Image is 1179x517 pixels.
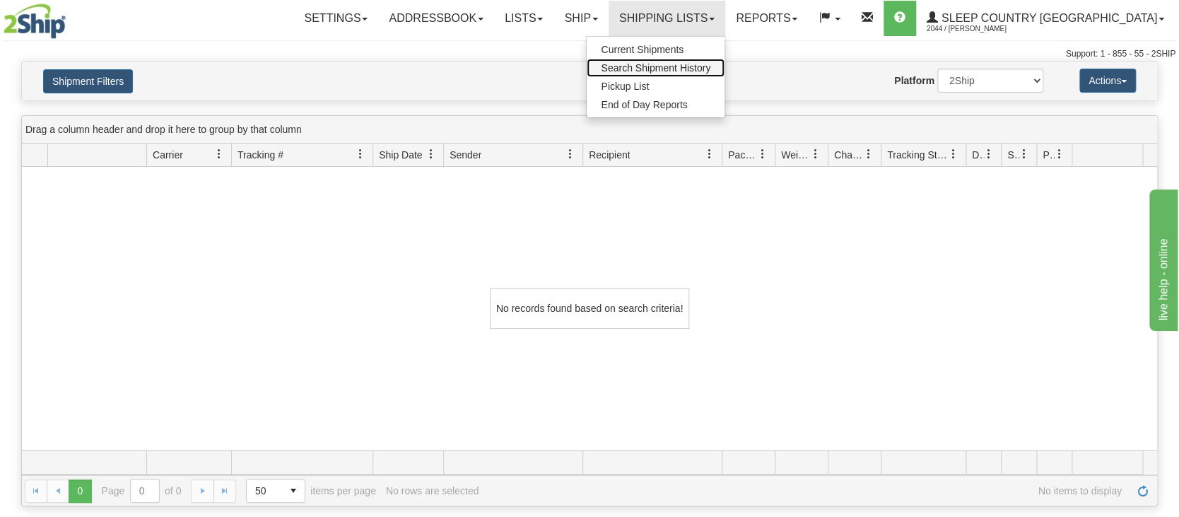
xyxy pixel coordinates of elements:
[246,479,305,503] span: Page sizes drop down
[43,69,133,93] button: Shipment Filters
[751,142,775,166] a: Packages filter column settings
[887,148,949,162] span: Tracking Status
[698,142,722,166] a: Recipient filter column settings
[282,480,305,502] span: select
[942,142,966,166] a: Tracking Status filter column settings
[728,148,758,162] span: Packages
[834,148,864,162] span: Charge
[589,148,630,162] span: Recipient
[804,142,828,166] a: Weight filter column settings
[237,148,283,162] span: Tracking #
[11,8,131,25] div: live help - online
[1007,148,1019,162] span: Shipment Issues
[587,95,725,114] a: End of Day Reports
[1012,142,1036,166] a: Shipment Issues filter column settings
[348,142,373,166] a: Tracking # filter column settings
[293,1,378,36] a: Settings
[916,1,1175,36] a: Sleep Country [GEOGRAPHIC_DATA] 2044 / [PERSON_NAME]
[938,12,1157,24] span: Sleep Country [GEOGRAPHIC_DATA]
[725,1,808,36] a: Reports
[553,1,608,36] a: Ship
[972,148,984,162] span: Delivery Status
[379,148,422,162] span: Ship Date
[22,116,1157,144] div: grid grouping header
[488,485,1122,496] span: No items to display
[601,81,649,92] span: Pickup List
[1146,186,1178,330] iframe: chat widget
[153,148,183,162] span: Carrier
[4,48,1175,60] div: Support: 1 - 855 - 55 - 2SHIP
[450,148,481,162] span: Sender
[419,142,443,166] a: Ship Date filter column settings
[255,484,274,498] span: 50
[1132,480,1154,502] a: Refresh
[69,480,91,502] span: Page 0
[246,479,376,503] span: items per page
[102,479,182,503] span: Page of 0
[587,77,725,95] a: Pickup List
[490,288,689,329] div: No records found based on search criteria!
[1043,148,1055,162] span: Pickup Status
[587,59,725,77] a: Search Shipment History
[1048,142,1072,166] a: Pickup Status filter column settings
[207,142,231,166] a: Carrier filter column settings
[494,1,553,36] a: Lists
[927,22,1033,36] span: 2044 / [PERSON_NAME]
[857,142,881,166] a: Charge filter column settings
[378,1,494,36] a: Addressbook
[1079,69,1136,93] button: Actions
[601,44,684,55] span: Current Shipments
[4,4,66,39] img: logo2044.jpg
[977,142,1001,166] a: Delivery Status filter column settings
[558,142,582,166] a: Sender filter column settings
[781,148,811,162] span: Weight
[587,40,725,59] a: Current Shipments
[386,485,479,496] div: No rows are selected
[601,99,687,110] span: End of Day Reports
[609,1,725,36] a: Shipping lists
[894,74,934,88] label: Platform
[601,62,710,74] span: Search Shipment History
